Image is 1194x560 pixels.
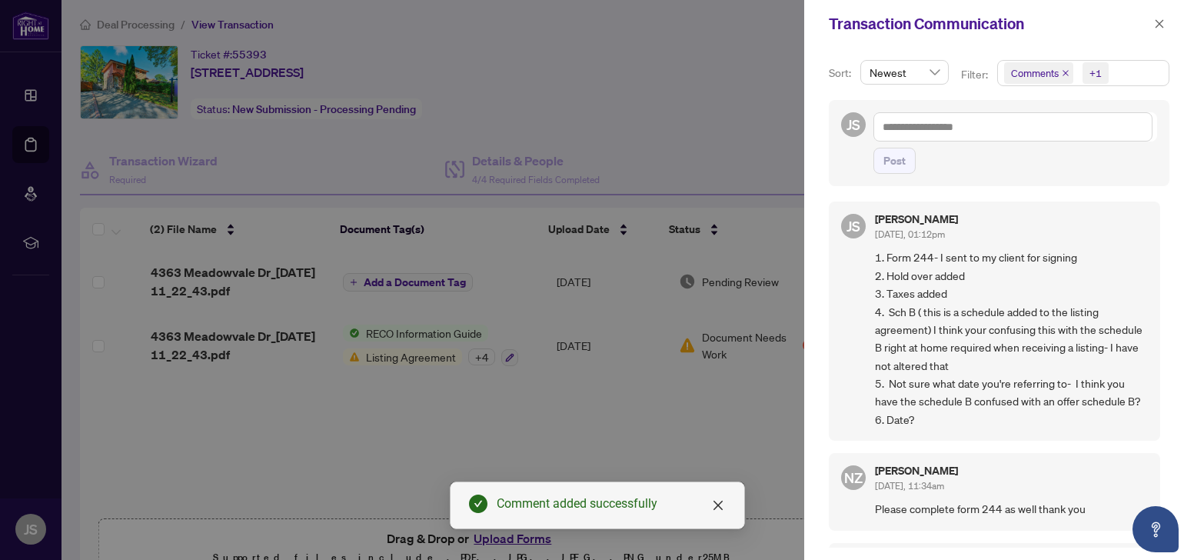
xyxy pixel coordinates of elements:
[1132,506,1179,552] button: Open asap
[846,114,860,135] span: JS
[875,465,958,476] h5: [PERSON_NAME]
[844,467,863,488] span: NZ
[875,500,1148,518] span: Please complete form 244 as well thank you
[712,499,724,512] span: close
[829,65,854,82] p: Sort:
[875,214,958,225] h5: [PERSON_NAME]
[497,495,726,513] div: Comment added successfully
[1089,65,1102,81] div: +1
[875,480,944,492] span: [DATE], 11:34am
[873,148,916,174] button: Post
[1154,18,1165,29] span: close
[846,215,860,237] span: JS
[875,228,945,240] span: [DATE], 01:12pm
[875,248,1148,428] span: 1. Form 244- I sent to my client for signing 2. Hold over added 3. Taxes added 4. Sch B ( this is...
[1062,69,1069,77] span: close
[710,497,727,514] a: Close
[961,66,990,83] p: Filter:
[1004,62,1073,84] span: Comments
[1011,65,1059,81] span: Comments
[870,61,940,84] span: Newest
[829,12,1149,35] div: Transaction Communication
[469,495,487,513] span: check-circle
